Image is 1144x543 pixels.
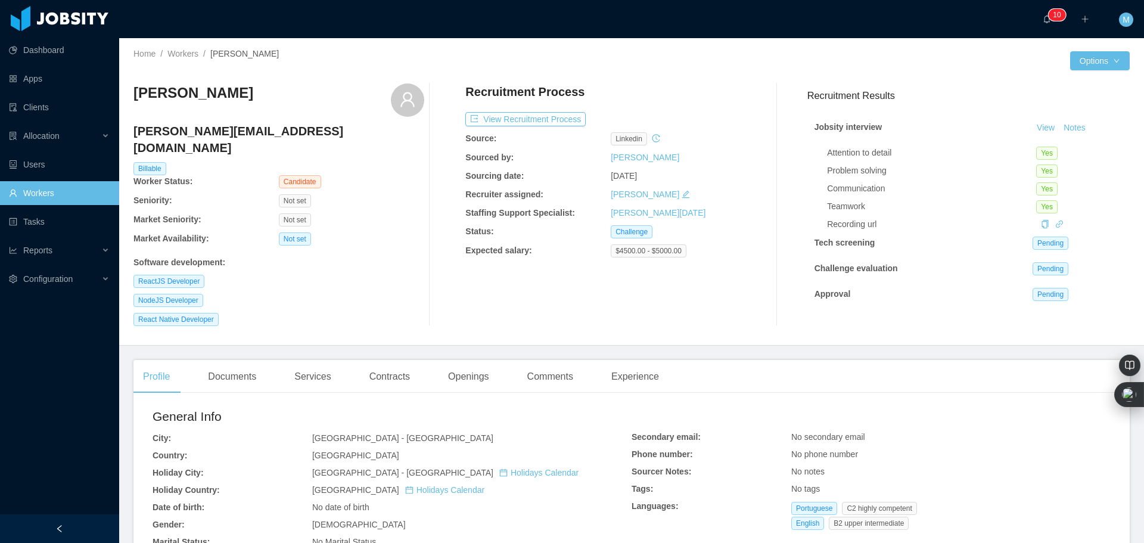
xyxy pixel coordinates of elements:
[133,123,424,156] h4: [PERSON_NAME][EMAIL_ADDRESS][DOMAIN_NAME]
[1033,123,1059,132] a: View
[439,360,499,393] div: Openings
[815,263,898,273] strong: Challenge evaluation
[611,132,647,145] span: linkedin
[632,467,691,476] b: Sourcer Notes:
[827,165,1036,177] div: Problem solving
[465,246,531,255] b: Expected salary:
[399,91,416,108] i: icon: user
[9,95,110,119] a: icon: auditClients
[499,468,508,477] i: icon: calendar
[827,218,1036,231] div: Recording url
[1041,218,1049,231] div: Copy
[465,190,543,199] b: Recruiter assigned:
[518,360,583,393] div: Comments
[611,208,705,218] a: [PERSON_NAME][DATE]
[133,49,156,58] a: Home
[827,147,1036,159] div: Attention to detail
[827,182,1036,195] div: Communication
[9,246,17,255] i: icon: line-chart
[23,246,52,255] span: Reports
[133,360,179,393] div: Profile
[405,485,484,495] a: icon: calendarHolidays Calendar
[611,190,679,199] a: [PERSON_NAME]
[312,451,399,460] span: [GEOGRAPHIC_DATA]
[279,232,311,246] span: Not set
[153,433,171,443] b: City:
[1033,262,1068,275] span: Pending
[815,238,875,247] strong: Tech screening
[9,38,110,62] a: icon: pie-chartDashboard
[1036,165,1058,178] span: Yes
[203,49,206,58] span: /
[9,275,17,283] i: icon: setting
[167,49,198,58] a: Workers
[465,171,524,181] b: Sourcing date:
[602,360,669,393] div: Experience
[1048,9,1065,21] sup: 10
[791,502,837,515] span: Portuguese
[279,213,311,226] span: Not set
[1081,15,1089,23] i: icon: plus
[312,520,406,529] span: [DEMOGRAPHIC_DATA]
[465,153,514,162] b: Sourced by:
[827,200,1036,213] div: Teamwork
[499,468,579,477] a: icon: calendarHolidays Calendar
[791,432,865,442] span: No secondary email
[405,486,414,494] i: icon: calendar
[279,175,321,188] span: Candidate
[632,432,701,442] b: Secondary email:
[632,484,653,494] b: Tags:
[285,360,340,393] div: Services
[465,112,586,126] button: icon: exportView Recruitment Process
[807,88,1130,103] h3: Recruitment Results
[465,114,586,124] a: icon: exportView Recruitment Process
[465,134,496,143] b: Source:
[1036,147,1058,160] span: Yes
[611,171,637,181] span: [DATE]
[153,451,187,460] b: Country:
[1055,219,1064,229] a: icon: link
[312,433,493,443] span: [GEOGRAPHIC_DATA] - [GEOGRAPHIC_DATA]
[153,468,204,477] b: Holiday City:
[791,467,825,476] span: No notes
[632,501,679,511] b: Languages:
[133,83,253,103] h3: [PERSON_NAME]
[133,275,204,288] span: ReactJS Developer
[133,313,219,326] span: React Native Developer
[198,360,266,393] div: Documents
[133,294,203,307] span: NodeJS Developer
[1036,182,1058,196] span: Yes
[611,153,679,162] a: [PERSON_NAME]
[632,449,693,459] b: Phone number:
[9,67,110,91] a: icon: appstoreApps
[465,83,585,100] h4: Recruitment Process
[160,49,163,58] span: /
[1043,15,1051,23] i: icon: bell
[153,502,204,512] b: Date of birth:
[210,49,279,58] span: [PERSON_NAME]
[842,502,916,515] span: C2 highly competent
[133,215,201,224] b: Market Seniority:
[9,210,110,234] a: icon: profileTasks
[9,153,110,176] a: icon: robotUsers
[312,502,369,512] span: No date of birth
[791,449,858,459] span: No phone number
[465,226,493,236] b: Status:
[153,407,632,426] h2: General Info
[23,131,60,141] span: Allocation
[1057,9,1061,21] p: 0
[1053,9,1057,21] p: 1
[1041,220,1049,228] i: icon: copy
[791,483,1111,495] div: No tags
[153,485,220,495] b: Holiday Country:
[791,517,824,530] span: English
[9,181,110,205] a: icon: userWorkers
[312,485,484,495] span: [GEOGRAPHIC_DATA]
[1036,200,1058,213] span: Yes
[153,520,185,529] b: Gender:
[829,517,909,530] span: B2 upper intermediate
[611,244,686,257] span: $4500.00 - $5000.00
[9,132,17,140] i: icon: solution
[360,360,419,393] div: Contracts
[133,196,172,205] b: Seniority:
